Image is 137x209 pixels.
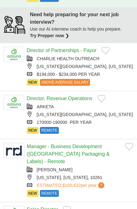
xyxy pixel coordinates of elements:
button: Add to favorite jobs [125,143,133,150]
div: [US_STATE][GEOGRAPHIC_DATA], [US_STATE] [27,63,133,70]
span: REMOTE [40,127,59,134]
img: Company logo [4,95,24,110]
div: Need help preparing for your next job interview? [30,11,133,26]
span: ? [98,182,104,188]
img: RR Donnelley & Sons logo [4,143,24,158]
div: [US_STATE][GEOGRAPHIC_DATA], [US_STATE] [27,111,133,118]
button: Add to favorite jobs [97,95,106,102]
span: REMOTE [40,190,59,197]
span: NEW [27,190,39,197]
div: ARKETA [27,104,133,110]
a: ESTIMATED:$100,632per year? [37,182,106,189]
div: CHARLIE HEALTH OUTREACH [27,56,133,62]
span: $100,632 [63,183,81,188]
a: Try Prepper now ❯ [30,33,69,38]
div: PER YEAR [27,119,133,126]
span: ABOVE AVERAGE SALARY [40,79,90,86]
a: 170000-190000 [37,119,67,126]
span: NEW [27,127,39,134]
img: Company logo [4,47,24,62]
div: [US_STATE], [US_STATE], 10261 [27,174,133,181]
div: Use our AI interview coach to help you prepare. [30,26,133,39]
a: Director, Revenue Operations [27,96,92,101]
a: [PERSON_NAME] [37,167,73,172]
div: $194,000 - $234,000 PER YEAR [27,71,133,78]
a: Manager - Business Development ([GEOGRAPHIC_DATA] Packaging & Labels) - Remote [27,144,110,164]
a: Director of Partnerships - Payor [27,48,97,53]
button: Add to favorite jobs [102,47,110,54]
span: NEW [27,79,39,86]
